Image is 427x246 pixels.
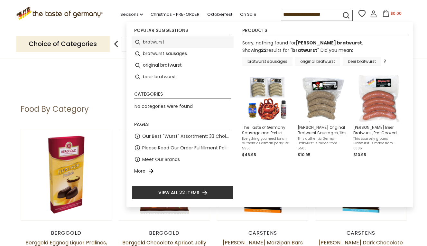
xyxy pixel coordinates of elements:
span: This authentic German Bratwurst is made from hormone-free, locally-sourced mix of pork and beef, ... [298,137,348,146]
a: beer bratwurst [343,57,381,66]
img: previous arrow [110,38,123,51]
h1: Food By Category [21,104,89,114]
button: $0.00 [378,10,406,19]
li: bratwurst [132,36,234,48]
span: Sorry, nothing found for . [242,40,363,46]
a: Our Best "Wurst" Assortment: 33 Choices For The Grillabend [142,133,231,140]
span: This coarsely ground Bratwurst is made from hormone-free, locally-sourced mix of pork and beef, p... [353,137,404,146]
li: Meet Our Brands [132,154,234,165]
li: Pages [134,122,231,129]
li: More [132,165,234,177]
a: Seasons [120,11,143,18]
div: Carstens [217,230,309,236]
div: Berggold [119,230,210,236]
span: No categories were found [135,103,193,109]
li: Binkert's Beer Bratwurst, Pre-Cooked 1lbs. [351,72,406,161]
span: Showing results for " " [242,47,319,53]
li: View all 22 items [132,186,234,199]
span: 5560 [298,146,348,151]
span: [PERSON_NAME] Beer Bratwurst, Pre-Cooked 1lbs. [353,125,404,136]
li: Categories [134,92,231,99]
li: beer bratwurst [132,71,234,83]
li: Binkert’s Original Bratwurst Sausages, 1lbs. [295,72,351,161]
a: The Taste of Germany Sausage and Pretzel Meal KitEverything you need for an authentic German part... [242,75,292,158]
li: Please Read Our Order Fulfillment Policies [132,142,234,154]
div: Berggold [21,230,112,236]
a: Oktoberfest [207,11,232,18]
span: 5953 [242,146,292,151]
a: original bratwurst [295,57,340,66]
span: $10.95 [353,152,366,157]
img: Berggold Chocolate Apricot Jelly Pralines, 300g [119,129,210,220]
span: $10.95 [298,152,311,157]
span: Everything you need for an authentic German party: 2x packs (a total of 8 -10 sausages) of The Ta... [242,137,292,146]
li: Our Best "Wurst" Assortment: 33 Choices For The Grillabend [132,130,234,142]
span: $0.00 [391,11,402,16]
img: Berggold Eggnog Liquor Pralines, 100g [21,129,112,220]
span: View all 22 items [158,189,199,196]
a: bratwurst [292,47,317,53]
a: [PERSON_NAME] Beer Bratwurst, Pre-Cooked 1lbs.This coarsely ground Bratwurst is made from hormone... [353,75,404,158]
span: $48.95 [242,152,256,157]
span: The Taste of Germany Sausage and Pretzel Meal Kit [242,125,292,136]
li: The Taste of Germany Sausage and Pretzel Meal Kit [239,72,295,161]
div: Instant Search Results [126,22,413,207]
li: Popular suggestions [134,28,231,35]
li: original bratwurst [132,60,234,71]
a: On Sale [240,11,256,18]
a: Meet Our Brands [142,156,180,163]
div: Carstens [315,230,407,236]
a: Please Read Our Order Fulfillment Policies [142,144,231,152]
b: 22 [261,47,267,53]
a: Christmas - PRE-ORDER [151,11,200,18]
p: Choice of Categories [16,36,110,52]
div: Did you mean: ? [242,47,386,64]
a: bratwurst sausages [242,57,292,66]
span: 6385 [353,146,404,151]
span: [PERSON_NAME] Original Bratwurst Sausages, 1lbs. [298,125,348,136]
li: bratwurst sausages [132,48,234,60]
a: [PERSON_NAME] Original Bratwurst Sausages, 1lbs.This authentic German Bratwurst is made from horm... [298,75,348,158]
b: [PERSON_NAME] bratwurst [296,40,362,46]
li: Products [242,28,408,35]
